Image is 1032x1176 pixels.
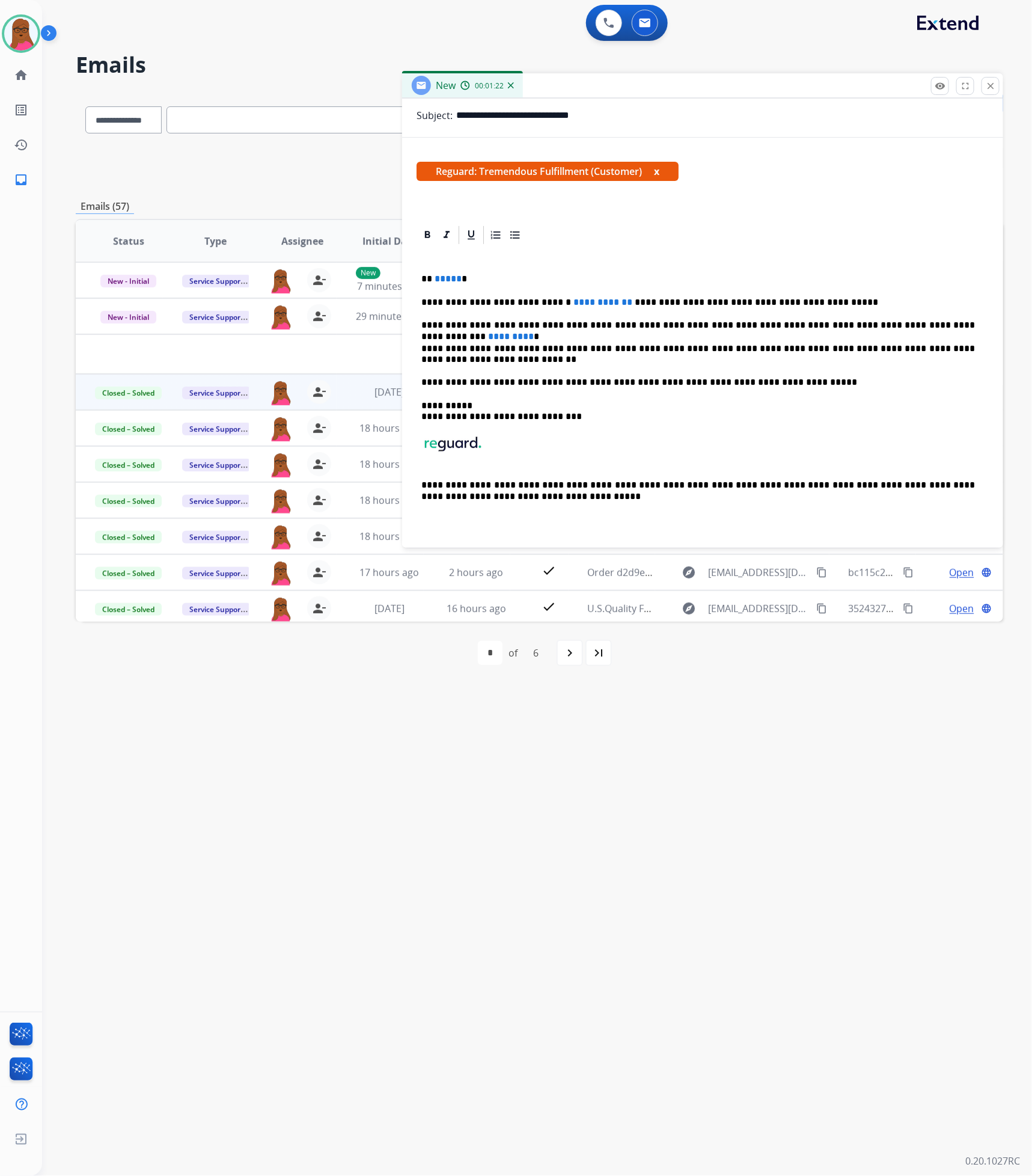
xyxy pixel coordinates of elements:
mat-icon: content_copy [816,603,827,614]
img: agent-avatar [269,560,293,586]
span: Closed – Solved [95,387,162,399]
mat-icon: home [14,68,28,82]
span: Reguard: Tremendous Fulfillment (Customer) [417,162,679,181]
mat-icon: person_remove [312,421,326,435]
mat-icon: check [542,599,556,614]
mat-icon: person_remove [312,493,326,507]
div: Ordered List [487,226,505,244]
span: bc115c29-5315-4e68-818f-420679584678 [849,566,1031,579]
img: agent-avatar [269,304,293,329]
span: 18 hours ago [359,494,419,507]
span: Assignee [281,234,323,248]
span: Order d2d9eba5-00c8-497e-af47-73449cc2b546 [588,566,801,579]
img: agent-avatar [269,596,293,622]
mat-icon: fullscreen [960,81,971,91]
span: 7 minutes ago [357,280,421,293]
img: agent-avatar [269,452,293,477]
span: Service Support [182,531,251,544]
mat-icon: history [14,138,28,152]
img: avatar [4,17,38,51]
img: agent-avatar [269,416,293,441]
span: 2 hours ago [449,566,503,579]
span: Service Support [182,387,251,399]
span: 17 hours ago [359,566,419,579]
span: U.S.Quality Furniture Invoice Statement [588,602,766,615]
mat-icon: person_remove [312,565,326,580]
span: [DATE] [374,385,405,399]
mat-icon: explore [682,565,696,580]
mat-icon: language [981,567,992,578]
span: Closed – Solved [95,567,162,580]
span: 29 minutes ago [356,310,426,323]
p: Subject: [417,108,453,123]
mat-icon: list_alt [14,103,28,117]
span: Status [113,234,144,248]
mat-icon: person_remove [312,529,326,544]
img: agent-avatar [269,488,293,513]
span: Service Support [182,311,251,323]
span: Closed – Solved [95,459,162,471]
img: agent-avatar [269,524,293,550]
span: Type [204,234,227,248]
img: agent-avatar [269,268,293,293]
mat-icon: person_remove [312,309,326,323]
span: Closed – Solved [95,423,162,435]
mat-icon: inbox [14,173,28,187]
span: Open [950,601,974,616]
mat-icon: language [981,603,992,614]
span: Closed – Solved [95,531,162,544]
div: 6 [524,641,548,665]
mat-icon: content_copy [903,567,914,578]
span: 18 hours ago [359,530,419,543]
span: 00:01:22 [475,81,504,91]
mat-icon: content_copy [816,567,827,578]
mat-icon: explore [682,601,696,616]
span: Service Support [182,603,251,616]
button: x [654,164,659,179]
span: 18 hours ago [359,458,419,471]
span: Service Support [182,423,251,435]
span: Open [950,565,974,580]
p: New [356,267,380,279]
mat-icon: navigate_next [563,646,577,660]
span: Service Support [182,495,251,507]
mat-icon: last_page [591,646,606,660]
span: [EMAIL_ADDRESS][DOMAIN_NAME] [708,601,809,616]
span: [EMAIL_ADDRESS][DOMAIN_NAME] [708,565,809,580]
h2: Emails [76,53,1003,77]
span: Service Support [182,275,251,287]
mat-icon: check [542,563,556,578]
div: Italic [438,226,456,244]
mat-icon: content_copy [903,603,914,614]
span: Service Support [182,459,251,471]
span: 16 hours ago [447,602,506,615]
mat-icon: person_remove [312,457,326,471]
span: New - Initial [100,275,156,287]
mat-icon: person_remove [312,273,326,287]
span: 3524327e-d32a-4fee-8f49-10e229966ef2 [849,602,1027,615]
span: Closed – Solved [95,603,162,616]
span: Closed – Solved [95,495,162,507]
mat-icon: person_remove [312,601,326,616]
img: agent-avatar [269,380,293,405]
span: [DATE] [374,602,405,615]
span: New [436,79,456,92]
mat-icon: person_remove [312,385,326,399]
mat-icon: close [985,81,996,91]
span: 18 hours ago [359,421,419,435]
p: Emails (57) [76,199,134,214]
span: Service Support [182,567,251,580]
span: Initial Date [362,234,417,248]
div: of [508,646,518,660]
div: Underline [462,226,480,244]
p: 0.20.1027RC [965,1154,1020,1169]
div: Bullet List [506,226,524,244]
div: Bold [418,226,436,244]
mat-icon: remove_red_eye [935,81,945,91]
span: New - Initial [100,311,156,323]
